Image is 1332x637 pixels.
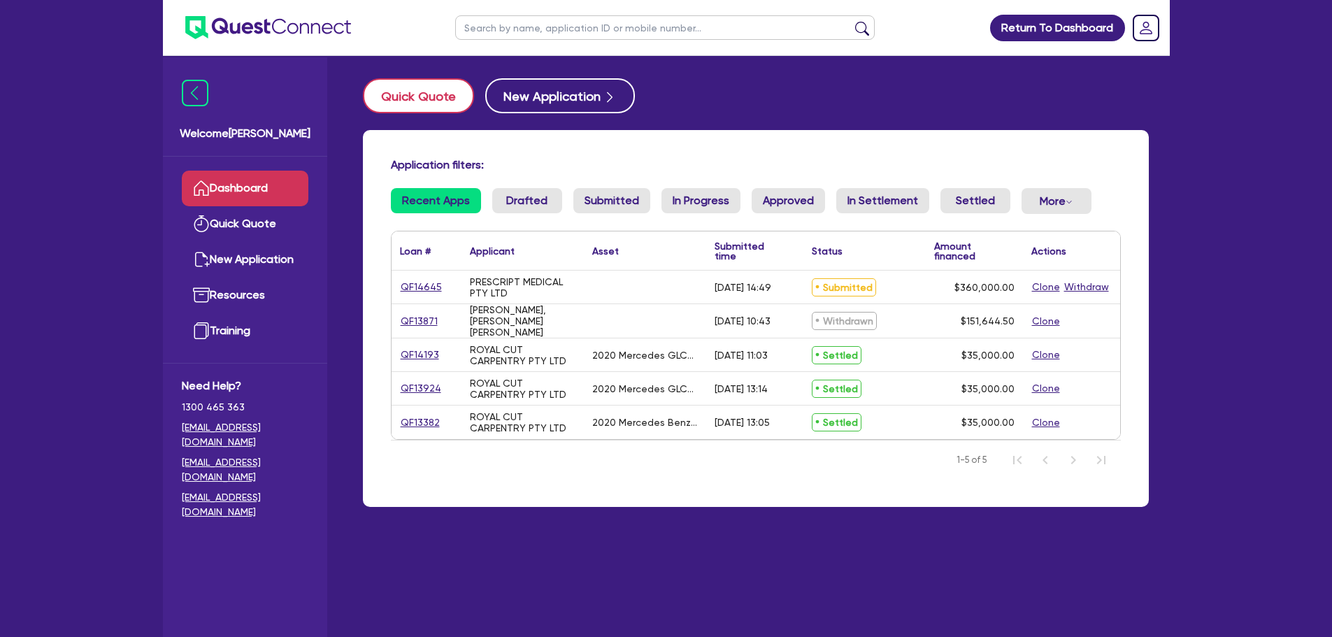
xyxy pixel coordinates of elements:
span: Settled [812,346,861,364]
span: $35,000.00 [961,417,1015,428]
span: $360,000.00 [954,282,1015,293]
div: ROYAL CUT CARPENTRY PTY LTD [470,344,575,366]
a: QF14193 [400,347,440,363]
div: Status [812,246,843,256]
span: $35,000.00 [961,350,1015,361]
img: quest-connect-logo-blue [185,16,351,39]
div: [DATE] 14:49 [715,282,771,293]
a: QF13382 [400,415,441,431]
button: Quick Quote [363,78,474,113]
span: Withdrawn [812,312,877,330]
button: New Application [485,78,635,113]
a: Quick Quote [182,206,308,242]
button: Clone [1031,313,1061,329]
div: Amount financed [934,241,1015,261]
a: In Settlement [836,188,929,213]
div: [DATE] 13:14 [715,383,768,394]
div: Applicant [470,246,515,256]
h4: Application filters: [391,158,1121,171]
a: Training [182,313,308,349]
a: [EMAIL_ADDRESS][DOMAIN_NAME] [182,420,308,450]
a: Drafted [492,188,562,213]
span: $35,000.00 [961,383,1015,394]
div: 2020 Mercedes Benz GLC200 [592,417,698,428]
span: Welcome [PERSON_NAME] [180,125,310,142]
a: Settled [940,188,1010,213]
span: Settled [812,380,861,398]
div: [DATE] 10:43 [715,315,771,327]
span: Settled [812,413,861,431]
div: [DATE] 13:05 [715,417,770,428]
div: 2020 Mercedes GLC200 [592,350,698,361]
a: Dropdown toggle [1128,10,1164,46]
a: QF14645 [400,279,443,295]
div: ROYAL CUT CARPENTRY PTY LTD [470,411,575,434]
div: [PERSON_NAME], [PERSON_NAME] [PERSON_NAME] [470,304,575,338]
span: 1-5 of 5 [957,453,987,467]
a: [EMAIL_ADDRESS][DOMAIN_NAME] [182,490,308,520]
img: quick-quote [193,215,210,232]
a: Return To Dashboard [990,15,1125,41]
a: Approved [752,188,825,213]
button: Clone [1031,279,1061,295]
button: Clone [1031,415,1061,431]
a: Dashboard [182,171,308,206]
a: Resources [182,278,308,313]
img: resources [193,287,210,303]
a: QF13924 [400,380,442,396]
button: Last Page [1087,446,1115,474]
input: Search by name, application ID or mobile number... [455,15,875,40]
div: ROYAL CUT CARPENTRY PTY LTD [470,378,575,400]
img: training [193,322,210,339]
div: Actions [1031,246,1066,256]
div: 2020 Mercedes GLC200 [592,383,698,394]
button: Withdraw [1064,279,1110,295]
a: Quick Quote [363,78,485,113]
img: icon-menu-close [182,80,208,106]
div: Asset [592,246,619,256]
button: Clone [1031,380,1061,396]
div: PRESCRIPT MEDICAL PTY LTD [470,276,575,299]
button: Next Page [1059,446,1087,474]
div: Loan # [400,246,431,256]
a: QF13871 [400,313,438,329]
span: $151,644.50 [961,315,1015,327]
button: Dropdown toggle [1022,188,1091,214]
button: First Page [1003,446,1031,474]
a: [EMAIL_ADDRESS][DOMAIN_NAME] [182,455,308,485]
a: Recent Apps [391,188,481,213]
button: Previous Page [1031,446,1059,474]
div: Submitted time [715,241,782,261]
a: New Application [182,242,308,278]
img: new-application [193,251,210,268]
div: [DATE] 11:03 [715,350,768,361]
span: 1300 465 363 [182,400,308,415]
span: Submitted [812,278,876,296]
a: Submitted [573,188,650,213]
span: Need Help? [182,378,308,394]
button: Clone [1031,347,1061,363]
a: In Progress [661,188,740,213]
